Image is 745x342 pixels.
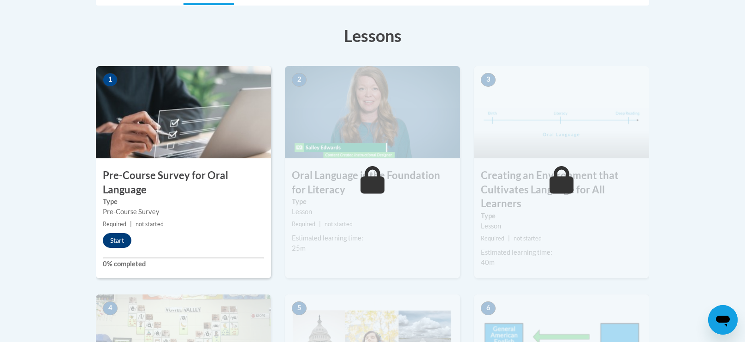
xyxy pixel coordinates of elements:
[136,221,164,228] span: not started
[508,235,510,242] span: |
[708,305,738,335] iframe: Button to launch messaging window
[292,233,453,243] div: Estimated learning time:
[481,73,496,87] span: 3
[292,73,307,87] span: 2
[103,233,131,248] button: Start
[474,66,649,158] img: Course Image
[292,221,315,228] span: Required
[103,207,264,217] div: Pre-Course Survey
[292,197,453,207] label: Type
[481,258,495,266] span: 40m
[292,244,306,252] span: 25m
[285,168,460,197] h3: Oral Language is the Foundation for Literacy
[285,66,460,158] img: Course Image
[103,197,264,207] label: Type
[481,221,642,231] div: Lesson
[325,221,353,228] span: not started
[292,207,453,217] div: Lesson
[96,168,271,197] h3: Pre-Course Survey for Oral Language
[130,221,132,228] span: |
[103,221,126,228] span: Required
[481,235,504,242] span: Required
[319,221,321,228] span: |
[103,73,118,87] span: 1
[481,247,642,258] div: Estimated learning time:
[103,301,118,315] span: 4
[514,235,542,242] span: not started
[96,24,649,47] h3: Lessons
[481,301,496,315] span: 6
[474,168,649,211] h3: Creating an Environment that Cultivates Language for All Learners
[96,66,271,158] img: Course Image
[481,211,642,221] label: Type
[292,301,307,315] span: 5
[103,259,264,269] label: 0% completed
